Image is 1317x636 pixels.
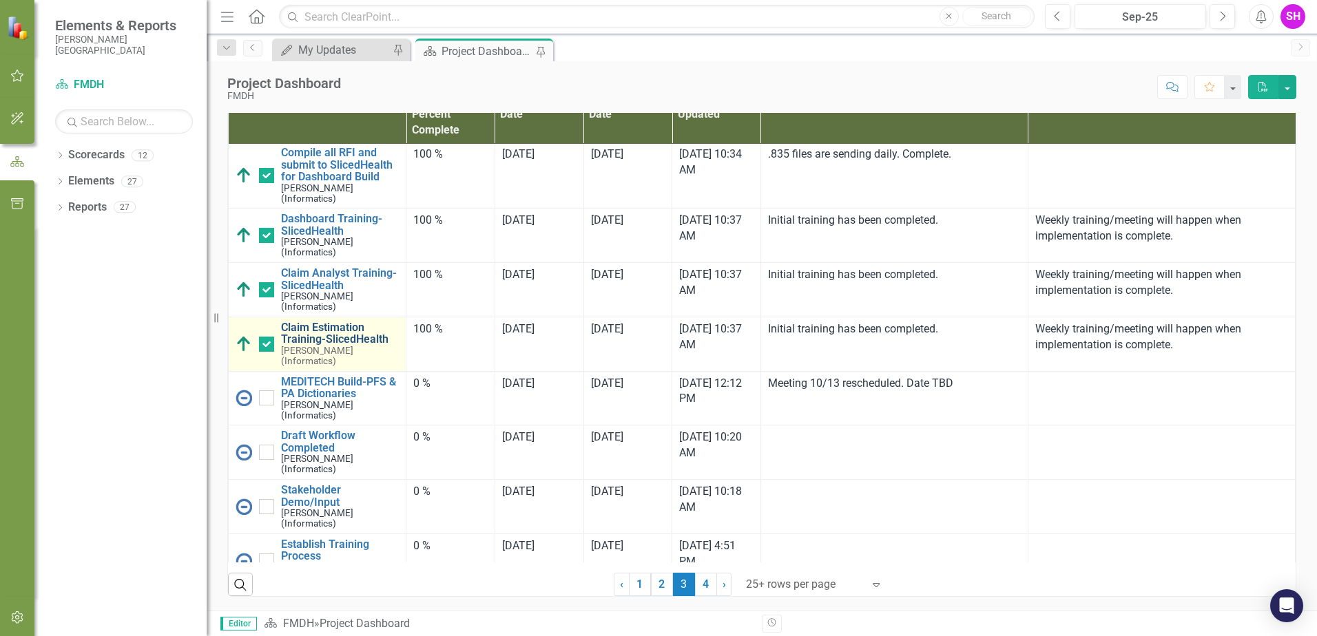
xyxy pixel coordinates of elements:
[406,317,495,371] td: Double-Click to Edit
[583,263,672,317] td: Double-Click to Edit
[591,377,623,390] span: [DATE]
[281,321,399,346] a: Claim Estimation Training-SlicedHealth
[229,533,406,588] td: Double-Click to Edit Right Click for Context Menu
[591,539,623,552] span: [DATE]
[68,173,114,189] a: Elements
[236,227,252,244] img: Above Target
[55,17,193,34] span: Elements & Reports
[629,573,651,596] a: 1
[502,485,535,498] span: [DATE]
[413,538,488,554] div: 0 %
[495,425,583,480] td: Double-Click to Edit
[1280,4,1305,29] div: SH
[281,237,399,257] small: [PERSON_NAME] (Informatics)
[264,616,751,632] div: »
[281,267,399,291] a: Claim Analyst Training-SlicedHealth
[229,479,406,533] td: Double-Click to Edit Right Click for Context Menu
[620,577,623,591] span: ‹
[413,430,488,445] div: 0 %
[495,317,583,371] td: Double-Click to Edit
[502,213,535,226] span: [DATE]
[723,577,726,591] span: ›
[1035,321,1288,353] p: Weekly training/meeting will happen when implementation is complete.
[679,267,754,299] div: [DATE] 10:37 AM
[760,142,1028,208] td: Double-Click to Edit
[502,147,535,160] span: [DATE]
[236,444,252,460] img: No Information
[68,200,107,215] a: Reports
[583,533,672,588] td: Double-Click to Edit
[679,538,754,570] div: [DATE] 4:51 PM
[413,147,488,162] div: 100 %
[768,321,1021,337] p: Initial training has been completed.
[1079,9,1201,25] div: Sep-25
[760,209,1028,263] td: Double-Click to Edit
[679,484,754,516] div: [DATE] 10:18 AM
[7,16,31,40] img: ClearPoint Strategy
[1035,267,1288,299] p: Weekly training/meeting will happen when implementation is complete.
[229,142,406,208] td: Double-Click to Edit Right Click for Context Menu
[121,176,143,187] div: 27
[236,553,252,569] img: No Information
[502,377,535,390] span: [DATE]
[502,322,535,335] span: [DATE]
[760,479,1028,533] td: Double-Click to Edit
[68,147,125,163] a: Scorecards
[229,209,406,263] td: Double-Click to Edit Right Click for Context Menu
[760,425,1028,480] td: Double-Click to Edit
[760,317,1028,371] td: Double-Click to Edit
[1028,142,1295,208] td: Double-Click to Edit
[583,479,672,533] td: Double-Click to Edit
[236,167,252,184] img: Above Target
[591,430,623,443] span: [DATE]
[651,573,673,596] a: 2
[281,400,399,421] small: [PERSON_NAME] (Informatics)
[281,484,399,508] a: Stakeholder Demo/Input
[679,376,754,407] div: [DATE] 12:12 PM
[236,336,252,352] img: Above Target
[442,43,532,60] div: Project Dashboard
[236,282,252,298] img: Above Target
[283,617,314,630] a: FMDH
[406,533,495,588] td: Double-Click to Edit
[495,371,583,425] td: Double-Click to Edit
[583,425,672,480] td: Double-Click to Edit
[227,76,341,91] div: Project Dashboard
[281,213,399,237] a: Dashboard Training-SlicedHealth
[591,147,623,160] span: [DATE]
[1028,533,1295,588] td: Double-Click to Edit
[281,183,399,204] small: [PERSON_NAME] (Informatics)
[229,425,406,480] td: Double-Click to Edit Right Click for Context Menu
[281,430,399,454] a: Draft Workflow Completed
[1075,4,1206,29] button: Sep-25
[1028,263,1295,317] td: Double-Click to Edit
[583,317,672,371] td: Double-Click to Edit
[281,454,399,474] small: [PERSON_NAME] (Informatics)
[276,41,389,59] a: My Updates
[495,263,583,317] td: Double-Click to Edit
[591,213,623,226] span: [DATE]
[320,617,410,630] div: Project Dashboard
[495,479,583,533] td: Double-Click to Edit
[236,390,252,406] img: No Information
[583,209,672,263] td: Double-Click to Edit
[406,142,495,208] td: Double-Click to Edit
[114,202,136,213] div: 27
[55,34,193,56] small: [PERSON_NAME][GEOGRAPHIC_DATA]
[281,291,399,312] small: [PERSON_NAME] (Informatics)
[679,213,754,244] div: [DATE] 10:37 AM
[679,147,754,178] div: [DATE] 10:34 AM
[768,213,1021,229] p: Initial training has been completed.
[406,479,495,533] td: Double-Click to Edit
[55,77,193,93] a: FMDH
[406,371,495,425] td: Double-Click to Edit
[229,263,406,317] td: Double-Click to Edit Right Click for Context Menu
[406,209,495,263] td: Double-Click to Edit
[502,539,535,552] span: [DATE]
[281,376,399,400] a: MEDITECH Build-PFS & PA Dictionaries
[673,573,695,596] span: 3
[1028,209,1295,263] td: Double-Click to Edit
[502,430,535,443] span: [DATE]
[236,498,252,515] img: No Information
[495,533,583,588] td: Double-Click to Edit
